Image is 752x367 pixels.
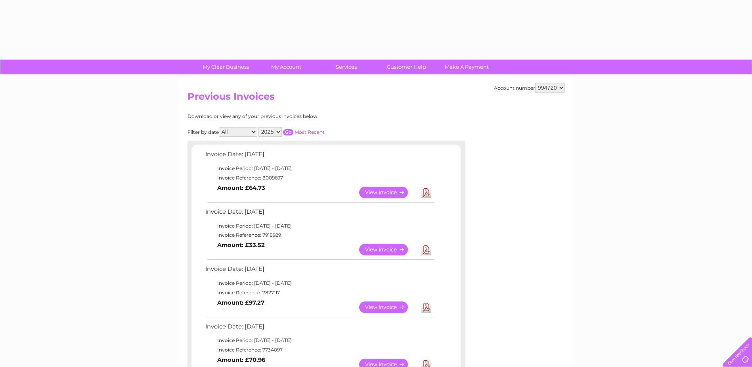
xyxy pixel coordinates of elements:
[295,129,325,135] a: Most Recent
[421,244,431,255] a: Download
[421,187,431,198] a: Download
[494,83,565,93] div: Account number
[314,60,379,74] a: Services
[203,230,435,240] td: Invoice Reference: 7918929
[217,241,265,249] b: Amount: £33.52
[359,244,417,255] a: View
[203,149,435,164] td: Invoice Date: [DATE]
[188,114,396,119] div: Download or view any of your previous invoices below.
[188,127,396,137] div: Filter by date
[359,187,417,198] a: View
[203,164,435,173] td: Invoice Period: [DATE] - [DATE]
[203,221,435,231] td: Invoice Period: [DATE] - [DATE]
[203,321,435,336] td: Invoice Date: [DATE]
[203,173,435,183] td: Invoice Reference: 8009697
[253,60,319,74] a: My Account
[359,301,417,313] a: View
[434,60,499,74] a: Make A Payment
[203,336,435,345] td: Invoice Period: [DATE] - [DATE]
[374,60,439,74] a: Customer Help
[217,356,265,363] b: Amount: £70.96
[203,278,435,288] td: Invoice Period: [DATE] - [DATE]
[203,264,435,278] td: Invoice Date: [DATE]
[217,184,265,191] b: Amount: £64.73
[203,288,435,297] td: Invoice Reference: 7827117
[188,91,565,106] h2: Previous Invoices
[421,301,431,313] a: Download
[203,207,435,221] td: Invoice Date: [DATE]
[217,299,264,306] b: Amount: £97.27
[193,60,258,74] a: My Clear Business
[203,345,435,355] td: Invoice Reference: 7734097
